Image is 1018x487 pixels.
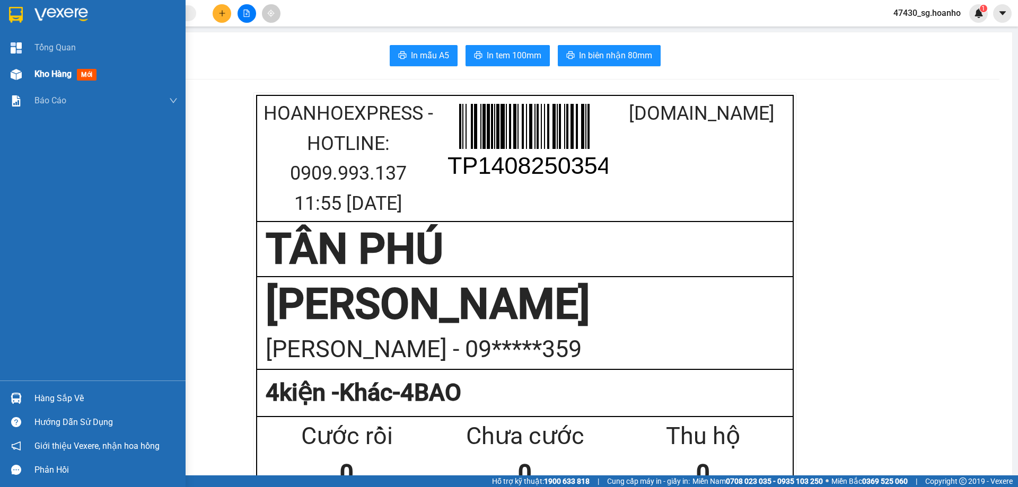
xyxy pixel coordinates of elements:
[213,4,231,23] button: plus
[9,68,154,81] div: Tên hàng: 4BAO ( : 4 )
[474,51,482,61] span: printer
[566,51,575,61] span: printer
[266,278,784,331] div: [PERSON_NAME]
[34,439,160,453] span: Giới thiệu Vexere, nhận hoa hồng
[980,5,987,12] sup: 1
[613,99,790,129] div: [DOMAIN_NAME]
[993,4,1012,23] button: caret-down
[267,10,275,17] span: aim
[726,477,823,485] strong: 0708 023 035 - 0935 103 250
[981,5,985,12] span: 1
[266,223,784,276] div: TÂN PHÚ
[34,414,178,430] div: Hướng dẫn sử dụng
[885,6,969,20] span: 47430_sg.hoanho
[243,10,250,17] span: file-add
[436,418,614,455] div: Chưa cước
[11,465,21,475] span: message
[862,477,908,485] strong: 0369 525 060
[607,475,690,487] span: Cung cấp máy in - giấy in:
[466,45,550,66] button: printerIn tem 100mm
[692,475,823,487] span: Miền Nam
[579,49,652,62] span: In biên nhận 80mm
[831,475,908,487] span: Miền Bắc
[238,4,256,23] button: file-add
[11,417,21,427] span: question-circle
[34,69,72,79] span: Kho hàng
[9,9,62,34] div: TÂN PHÚ
[916,475,917,487] span: |
[260,99,436,218] div: HoaNhoExpress - Hotline: 0909.993.137 11:55 [DATE]
[69,9,154,33] div: [PERSON_NAME]
[487,49,541,62] span: In tem 100mm
[77,69,96,81] span: mới
[266,374,784,412] div: 4 kiện - Khác-4BAO
[598,475,599,487] span: |
[9,10,25,21] span: Gửi:
[398,51,407,61] span: printer
[9,7,23,23] img: logo-vxr
[11,42,22,54] img: dashboard-icon
[34,462,178,478] div: Phản hồi
[169,96,178,105] span: down
[998,8,1007,18] span: caret-down
[34,41,76,54] span: Tổng Quan
[69,33,154,46] div: [PERSON_NAME]
[69,9,94,20] span: Nhận:
[411,49,449,62] span: In mẫu A5
[11,69,22,80] img: warehouse-icon
[258,418,436,455] div: Cước rồi
[614,418,792,455] div: Thu hộ
[266,331,784,368] div: [PERSON_NAME] - 09*****359
[34,94,66,107] span: Báo cáo
[102,67,116,82] span: SL
[447,152,611,179] text: TP1408250354
[34,391,178,406] div: Hàng sắp về
[218,10,226,17] span: plus
[11,393,22,404] img: warehouse-icon
[11,95,22,107] img: solution-icon
[544,477,590,485] strong: 1900 633 818
[959,477,967,485] span: copyright
[390,45,458,66] button: printerIn mẫu A5
[262,4,280,23] button: aim
[974,8,984,18] img: icon-new-feature
[826,479,829,483] span: ⚪️
[492,475,590,487] span: Hỗ trợ kỹ thuật:
[11,441,21,451] span: notification
[558,45,661,66] button: printerIn biên nhận 80mm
